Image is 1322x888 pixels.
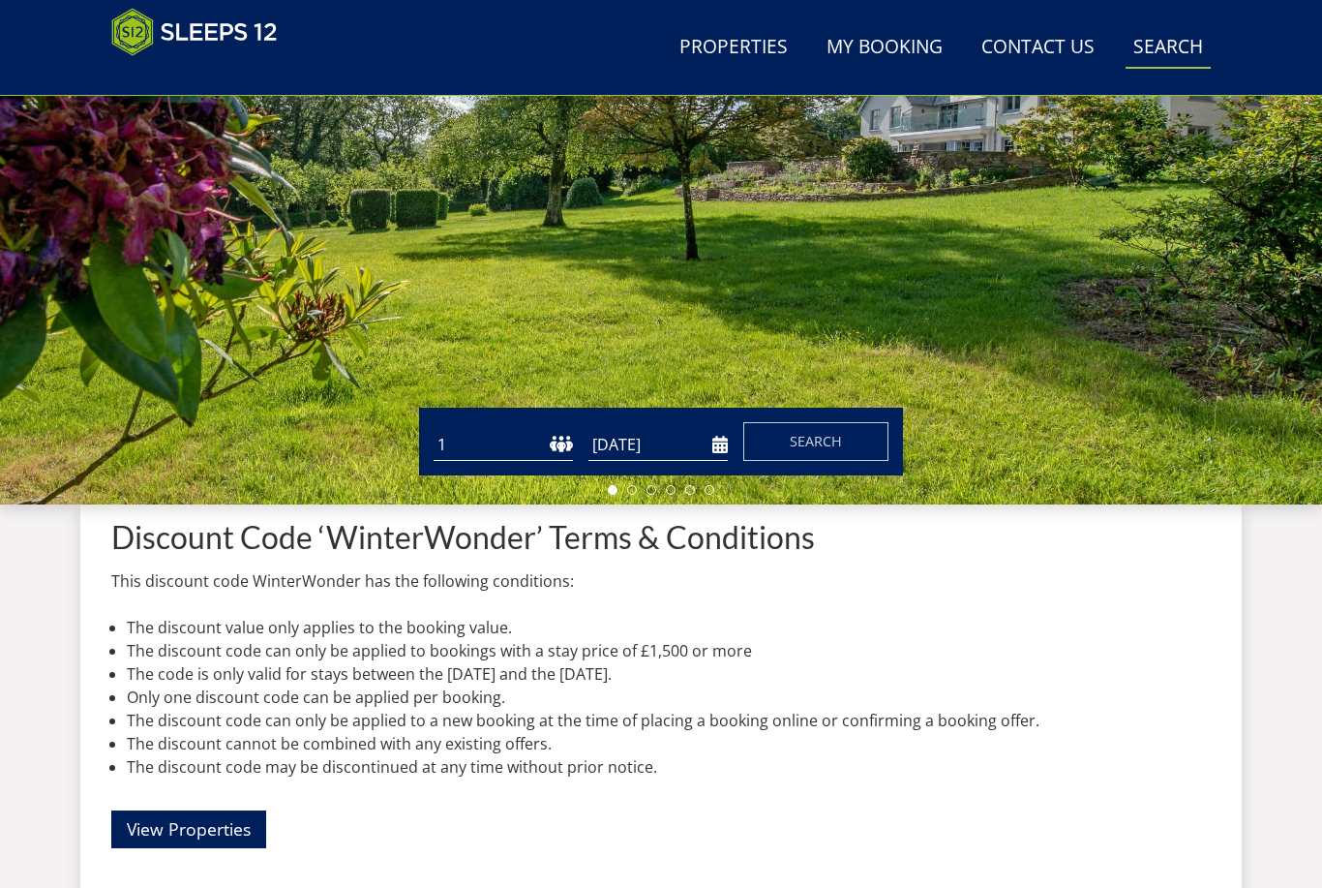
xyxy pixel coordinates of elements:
[127,709,1211,732] li: The discount code can only be applied to a new booking at the time of placing a booking online or...
[1126,26,1211,70] a: Search
[743,422,888,461] button: Search
[588,429,728,461] input: Arrival Date
[127,639,1211,662] li: The discount code can only be applied to bookings with a stay price of £1,500 or more
[790,432,842,450] span: Search
[102,68,305,84] iframe: Customer reviews powered by Trustpilot
[111,520,1211,554] h1: Discount Code ‘WinterWonder’ Terms & Conditions
[819,26,950,70] a: My Booking
[127,732,1211,755] li: The discount cannot be combined with any existing offers.
[111,569,1211,593] p: This discount code WinterWonder has the following conditions:
[127,686,1211,709] li: Only one discount code can be applied per booking.
[127,755,1211,779] li: The discount code may be discontinued at any time without prior notice.
[974,26,1102,70] a: Contact Us
[111,811,266,848] a: View Properties
[672,26,796,70] a: Properties
[111,8,278,56] img: Sleeps 12
[127,616,1211,639] li: The discount value only applies to the booking value.
[127,662,1211,686] li: The code is only valid for stays between the [DATE] and the [DATE].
